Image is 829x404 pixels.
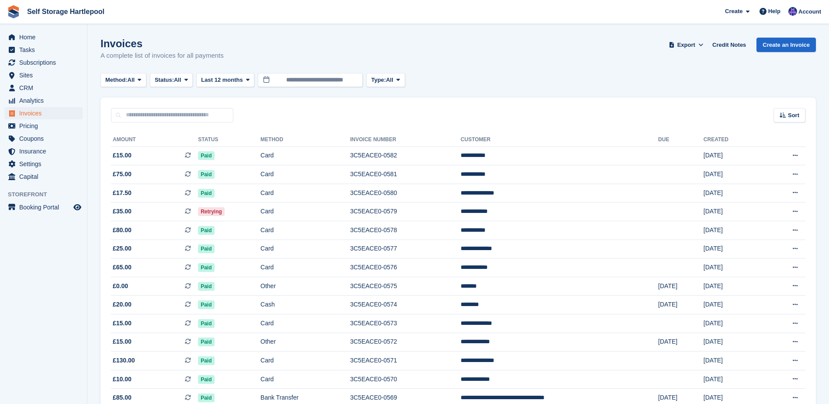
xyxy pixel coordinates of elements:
[4,171,83,183] a: menu
[113,207,132,216] span: £35.00
[7,5,20,18] img: stora-icon-8386f47178a22dfd0bd8f6a31ec36ba5ce8667c1dd55bd0f319d3a0aa187defe.svg
[19,132,72,145] span: Coupons
[198,226,214,235] span: Paid
[101,51,224,61] p: A complete list of invoices for all payments
[709,38,749,52] a: Credit Notes
[350,240,461,258] td: 3C5EACE0-0577
[260,165,350,184] td: Card
[260,296,350,314] td: Cash
[174,76,181,84] span: All
[658,296,704,314] td: [DATE]
[704,202,762,221] td: [DATE]
[4,31,83,43] a: menu
[196,73,254,87] button: Last 12 months
[350,258,461,277] td: 3C5EACE0-0576
[371,76,386,84] span: Type:
[201,76,243,84] span: Last 12 months
[260,146,350,165] td: Card
[350,277,461,296] td: 3C5EACE0-0575
[350,296,461,314] td: 3C5EACE0-0574
[19,158,72,170] span: Settings
[155,76,174,84] span: Status:
[19,94,72,107] span: Analytics
[704,352,762,370] td: [DATE]
[704,133,762,147] th: Created
[19,120,72,132] span: Pricing
[101,38,224,49] h1: Invoices
[768,7,780,16] span: Help
[704,165,762,184] td: [DATE]
[386,76,393,84] span: All
[19,145,72,157] span: Insurance
[150,73,193,87] button: Status: All
[704,333,762,352] td: [DATE]
[725,7,742,16] span: Create
[350,314,461,333] td: 3C5EACE0-0573
[350,184,461,202] td: 3C5EACE0-0580
[704,277,762,296] td: [DATE]
[72,202,83,212] a: Preview store
[260,333,350,352] td: Other
[19,107,72,119] span: Invoices
[350,352,461,370] td: 3C5EACE0-0571
[260,202,350,221] td: Card
[350,221,461,240] td: 3C5EACE0-0578
[19,171,72,183] span: Capital
[19,69,72,81] span: Sites
[4,69,83,81] a: menu
[198,338,214,346] span: Paid
[19,44,72,56] span: Tasks
[113,244,132,253] span: £25.00
[461,133,658,147] th: Customer
[798,7,821,16] span: Account
[198,282,214,291] span: Paid
[350,202,461,221] td: 3C5EACE0-0579
[113,337,132,346] span: £15.00
[4,201,83,213] a: menu
[198,300,214,309] span: Paid
[111,133,198,147] th: Amount
[8,190,87,199] span: Storefront
[128,76,135,84] span: All
[704,221,762,240] td: [DATE]
[350,333,461,352] td: 3C5EACE0-0572
[113,188,132,198] span: £17.50
[350,146,461,165] td: 3C5EACE0-0582
[113,375,132,384] span: £10.00
[788,7,797,16] img: Sean Wood
[101,73,146,87] button: Method: All
[704,296,762,314] td: [DATE]
[260,133,350,147] th: Method
[260,221,350,240] td: Card
[19,82,72,94] span: CRM
[113,393,132,402] span: £85.00
[4,120,83,132] a: menu
[658,277,704,296] td: [DATE]
[350,133,461,147] th: Invoice Number
[4,132,83,145] a: menu
[677,41,695,49] span: Export
[4,107,83,119] a: menu
[198,170,214,179] span: Paid
[198,207,225,216] span: Retrying
[19,201,72,213] span: Booking Portal
[350,370,461,389] td: 3C5EACE0-0570
[704,240,762,258] td: [DATE]
[260,277,350,296] td: Other
[756,38,816,52] a: Create an Invoice
[105,76,128,84] span: Method:
[113,151,132,160] span: £15.00
[704,184,762,202] td: [DATE]
[658,133,704,147] th: Due
[350,165,461,184] td: 3C5EACE0-0581
[704,258,762,277] td: [DATE]
[788,111,799,120] span: Sort
[113,300,132,309] span: £20.00
[113,226,132,235] span: £80.00
[113,263,132,272] span: £65.00
[704,370,762,389] td: [DATE]
[260,370,350,389] td: Card
[198,189,214,198] span: Paid
[260,240,350,258] td: Card
[198,319,214,328] span: Paid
